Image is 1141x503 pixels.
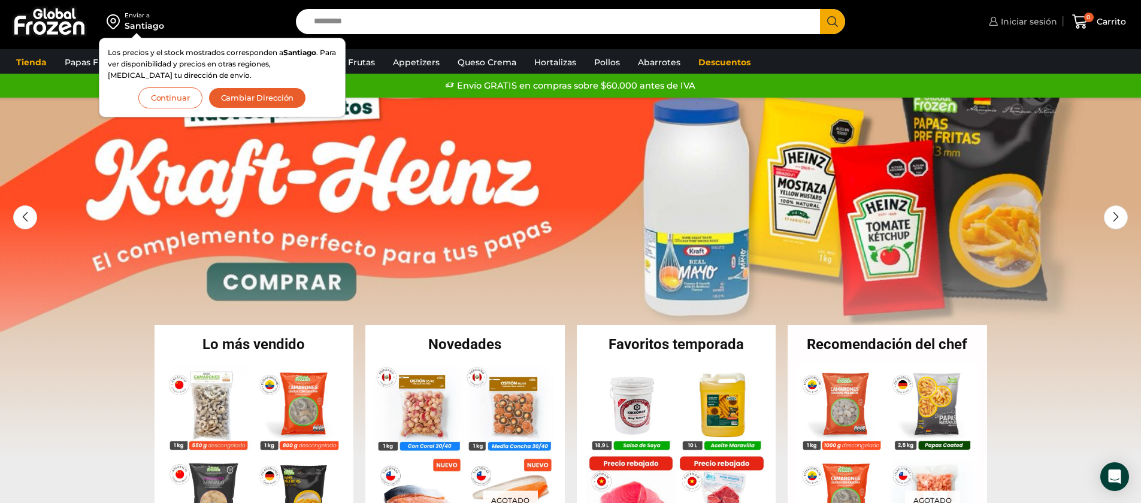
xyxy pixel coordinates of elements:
[125,11,164,20] div: Enviar a
[577,337,776,352] h2: Favoritos temporada
[208,87,307,108] button: Cambiar Dirección
[107,11,125,32] img: address-field-icon.svg
[1104,205,1128,229] div: Next slide
[692,51,756,74] a: Descuentos
[59,51,123,74] a: Papas Fritas
[452,51,522,74] a: Queso Crema
[588,51,626,74] a: Pollos
[108,47,337,81] p: Los precios y el stock mostrados corresponden a . Para ver disponibilidad y precios en otras regi...
[528,51,582,74] a: Hortalizas
[365,337,565,352] h2: Novedades
[1084,13,1094,22] span: 0
[1100,462,1129,491] div: Open Intercom Messenger
[13,205,37,229] div: Previous slide
[138,87,202,108] button: Continuar
[1069,8,1129,36] a: 0 Carrito
[788,337,987,352] h2: Recomendación del chef
[820,9,845,34] button: Search button
[986,10,1057,34] a: Iniciar sesión
[10,51,53,74] a: Tienda
[998,16,1057,28] span: Iniciar sesión
[1094,16,1126,28] span: Carrito
[387,51,446,74] a: Appetizers
[283,48,316,57] strong: Santiago
[632,51,686,74] a: Abarrotes
[125,20,164,32] div: Santiago
[155,337,354,352] h2: Lo más vendido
